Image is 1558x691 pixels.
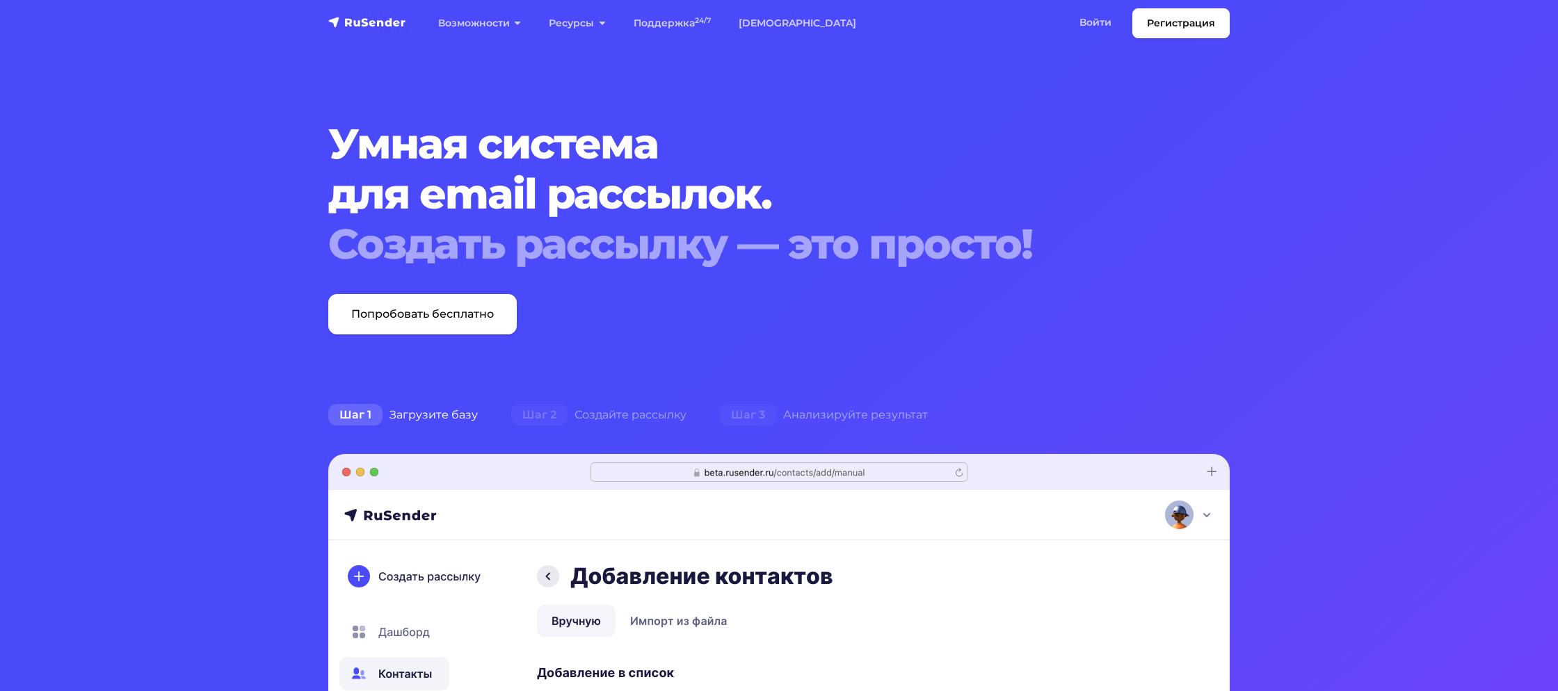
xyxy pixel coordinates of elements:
a: Попробовать бесплатно [328,294,517,334]
div: Загрузите базу [312,401,495,429]
div: Создайте рассылку [495,401,703,429]
a: Войти [1066,8,1125,37]
a: Возможности [424,9,535,38]
a: Поддержка24/7 [620,9,725,38]
img: RuSender [328,15,406,29]
div: Создать рассылку — это просто! [328,219,1153,269]
a: Регистрация [1132,8,1230,38]
div: Анализируйте результат [703,401,945,429]
span: Шаг 2 [511,404,568,426]
span: Шаг 1 [328,404,383,426]
h1: Умная система для email рассылок. [328,119,1153,269]
sup: 24/7 [695,16,711,25]
a: Ресурсы [535,9,619,38]
a: [DEMOGRAPHIC_DATA] [725,9,870,38]
span: Шаг 3 [720,404,776,426]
